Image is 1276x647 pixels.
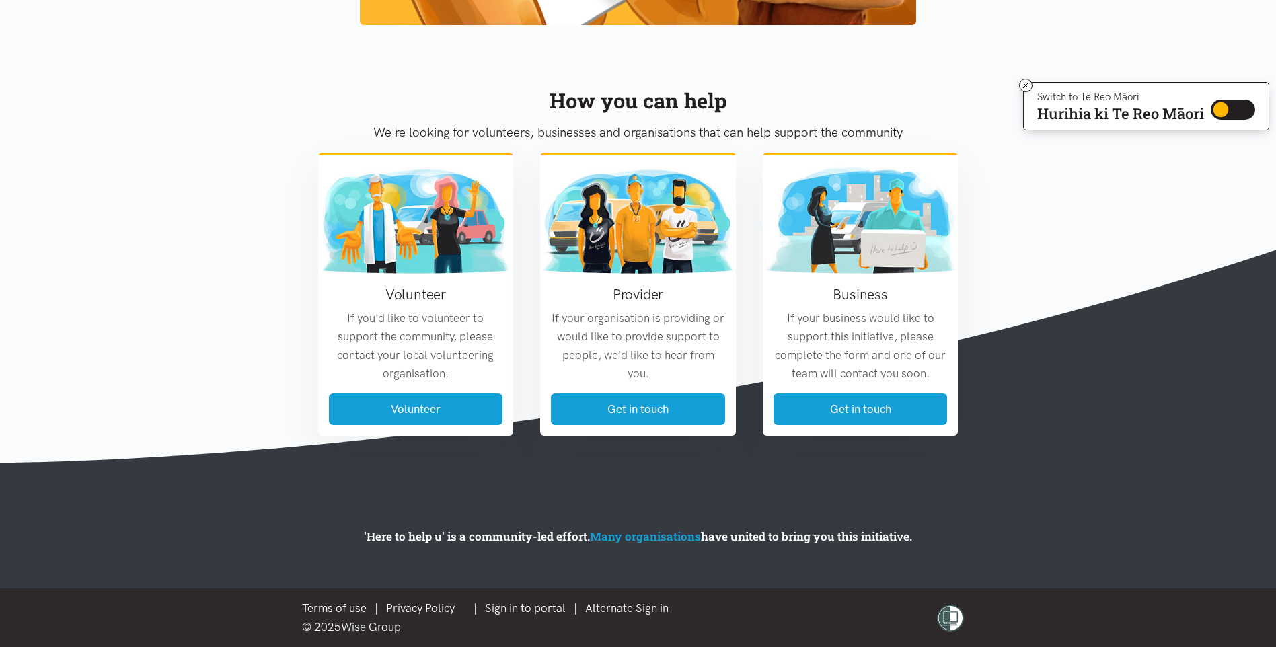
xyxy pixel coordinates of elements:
[1037,108,1204,120] p: Hurihia ki Te Reo Māori
[341,620,401,634] a: Wise Group
[329,309,503,383] p: If you'd like to volunteer to support the community, please contact your local volunteering organ...
[551,284,725,304] h3: Provider
[590,529,701,544] a: Many organisations
[937,605,964,632] img: shielded
[329,393,503,425] a: Volunteer
[551,393,725,425] a: Get in touch
[585,601,669,615] a: Alternate Sign in
[774,284,948,304] h3: Business
[302,599,677,617] div: |
[474,601,677,615] span: | |
[302,601,367,615] a: Terms of use
[329,284,503,304] h3: Volunteer
[386,601,455,615] a: Privacy Policy
[226,527,1050,545] p: 'Here to help u' is a community-led effort. have united to bring you this initiative.
[774,393,948,425] a: Get in touch
[774,309,948,383] p: If your business would like to support this initiative, please complete the form and one of our t...
[485,601,566,615] a: Sign in to portal
[1037,93,1204,101] p: Switch to Te Reo Māori
[551,309,725,383] p: If your organisation is providing or would like to provide support to people, we'd like to hear f...
[302,618,677,636] div: © 2025
[318,84,959,117] div: How you can help
[318,122,959,143] p: We're looking for volunteers, businesses and organisations that can help support the community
